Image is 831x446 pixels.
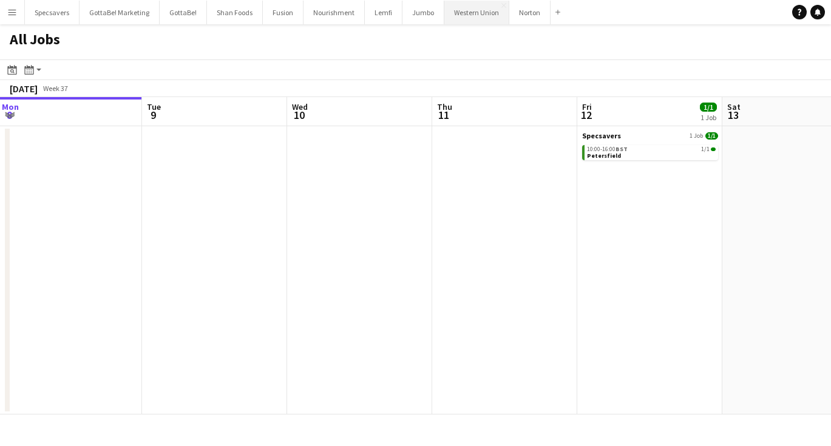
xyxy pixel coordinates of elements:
span: 1/1 [705,132,718,140]
span: Petersfield [587,152,621,160]
span: 12 [580,108,592,122]
button: Jumbo [402,1,444,24]
button: Western Union [444,1,509,24]
a: 10:00-16:00BST1/1Petersfield [587,145,716,159]
span: 1 Job [690,132,703,140]
span: Thu [437,101,452,112]
span: 13 [725,108,741,122]
span: Mon [2,101,19,112]
button: Shan Foods [207,1,263,24]
span: Fri [582,101,592,112]
span: Sat [727,101,741,112]
button: Specsavers [25,1,80,24]
button: Norton [509,1,551,24]
button: Fusion [263,1,304,24]
span: 1/1 [700,103,717,112]
span: 1/1 [711,147,716,151]
span: 1/1 [701,146,710,152]
button: GottaBe! [160,1,207,24]
span: 10 [290,108,308,122]
div: 1 Job [700,113,716,122]
div: [DATE] [10,83,38,95]
span: Wed [292,101,308,112]
div: Specsavers1 Job1/110:00-16:00BST1/1Petersfield [582,131,718,163]
span: 10:00-16:00 [587,146,628,152]
span: 11 [435,108,452,122]
button: GottaBe! Marketing [80,1,160,24]
span: Tue [147,101,161,112]
button: Nourishment [304,1,365,24]
span: BST [616,145,628,153]
button: Lemfi [365,1,402,24]
span: Specsavers [582,131,621,140]
a: Specsavers1 Job1/1 [582,131,718,140]
span: Week 37 [40,84,70,93]
span: 9 [145,108,161,122]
